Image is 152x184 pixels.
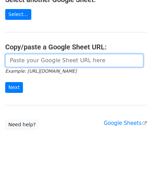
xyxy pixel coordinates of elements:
a: Google Sheets [104,120,147,126]
small: Example: [URL][DOMAIN_NAME] [5,69,77,74]
a: Select... [5,9,31,20]
input: Next [5,82,23,93]
h4: Copy/paste a Google Sheet URL: [5,43,147,51]
a: Need help? [5,119,39,130]
input: Paste your Google Sheet URL here [5,54,143,67]
iframe: Chat Widget [117,151,152,184]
